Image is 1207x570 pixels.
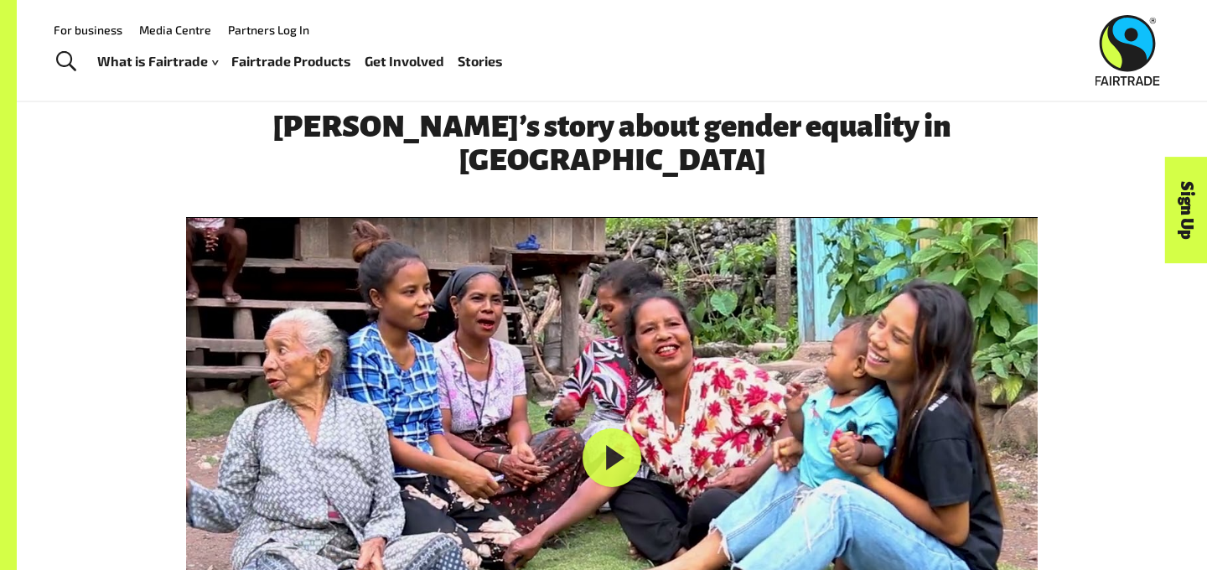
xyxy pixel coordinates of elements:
a: Toggle Search [45,41,86,83]
a: Stories [458,49,503,74]
h3: [PERSON_NAME]’s story about gender equality in [GEOGRAPHIC_DATA] [186,110,1038,177]
button: Play, Fairtrade Timor-Leste. Madalena's journey [583,428,641,487]
a: Fairtrade Products [231,49,351,74]
a: Media Centre [139,23,211,37]
a: Partners Log In [228,23,309,37]
a: What is Fairtrade [97,49,218,74]
a: For business [54,23,122,37]
a: Get Involved [365,49,444,74]
img: Fairtrade Australia New Zealand logo [1096,15,1160,85]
